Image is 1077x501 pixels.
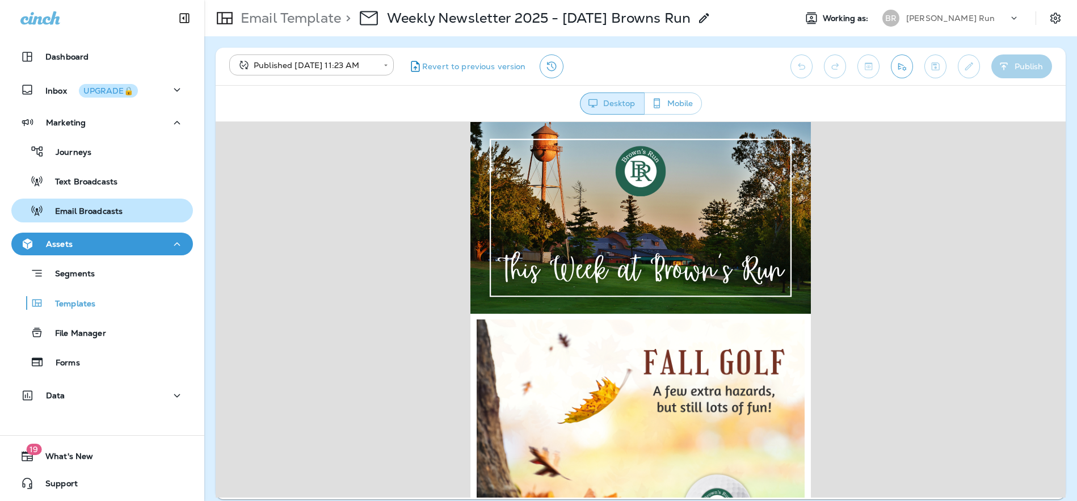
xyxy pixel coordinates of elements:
[26,444,41,455] span: 19
[882,10,899,27] div: BR
[34,452,93,465] span: What's New
[44,148,91,158] p: Journeys
[387,10,691,27] div: Weekly Newsletter 2025 - 9/9/25 Browns Run
[11,78,193,101] button: InboxUPGRADE🔒
[236,10,341,27] p: Email Template
[891,54,913,78] button: Send test email
[44,299,95,310] p: Templates
[580,92,645,115] button: Desktop
[11,169,193,193] button: Text Broadcasts
[261,197,589,444] img: Browns-Run--Book-a-Tee-Time-1.png
[83,87,133,95] div: UPGRADE🔒
[341,10,351,27] p: >
[44,358,80,369] p: Forms
[44,207,123,217] p: Email Broadcasts
[45,52,89,61] p: Dashboard
[11,111,193,134] button: Marketing
[46,391,65,400] p: Data
[46,239,73,249] p: Assets
[823,14,871,23] span: Working as:
[906,14,995,23] p: [PERSON_NAME] Run
[44,177,117,188] p: Text Broadcasts
[44,329,106,339] p: File Manager
[387,10,691,27] p: Weekly Newsletter 2025 - [DATE] Browns Run
[403,54,531,78] button: Revert to previous version
[11,321,193,344] button: File Manager
[79,84,138,98] button: UPGRADE🔒
[44,269,95,280] p: Segments
[11,384,193,407] button: Data
[11,233,193,255] button: Assets
[11,445,193,468] button: 19What's New
[11,291,193,315] button: Templates
[11,350,193,374] button: Forms
[540,54,563,78] button: View Changelog
[11,261,193,285] button: Segments
[644,92,702,115] button: Mobile
[45,84,138,96] p: Inbox
[11,199,193,222] button: Email Broadcasts
[422,61,526,72] span: Revert to previous version
[34,479,78,492] span: Support
[11,472,193,495] button: Support
[46,118,86,127] p: Marketing
[11,45,193,68] button: Dashboard
[169,7,200,30] button: Collapse Sidebar
[237,60,376,71] div: Published [DATE] 11:23 AM
[1045,8,1066,28] button: Settings
[11,140,193,163] button: Journeys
